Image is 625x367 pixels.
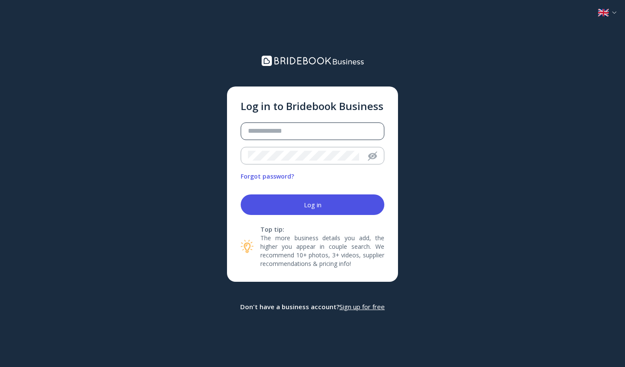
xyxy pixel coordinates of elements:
span: Top tip: [260,225,384,234]
button: Log in [241,194,384,215]
div: Don't have a business account? [240,302,385,311]
div: The more business details you add, the higher you appear in couple search. We recommend 10+ photo... [260,225,384,268]
img: gb.png [598,9,609,17]
a: Forgot password? [241,172,294,181]
div: Log in [304,201,321,208]
a: Sign up for free [339,302,385,311]
h4: Log in to Bridebook Business [241,100,384,113]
